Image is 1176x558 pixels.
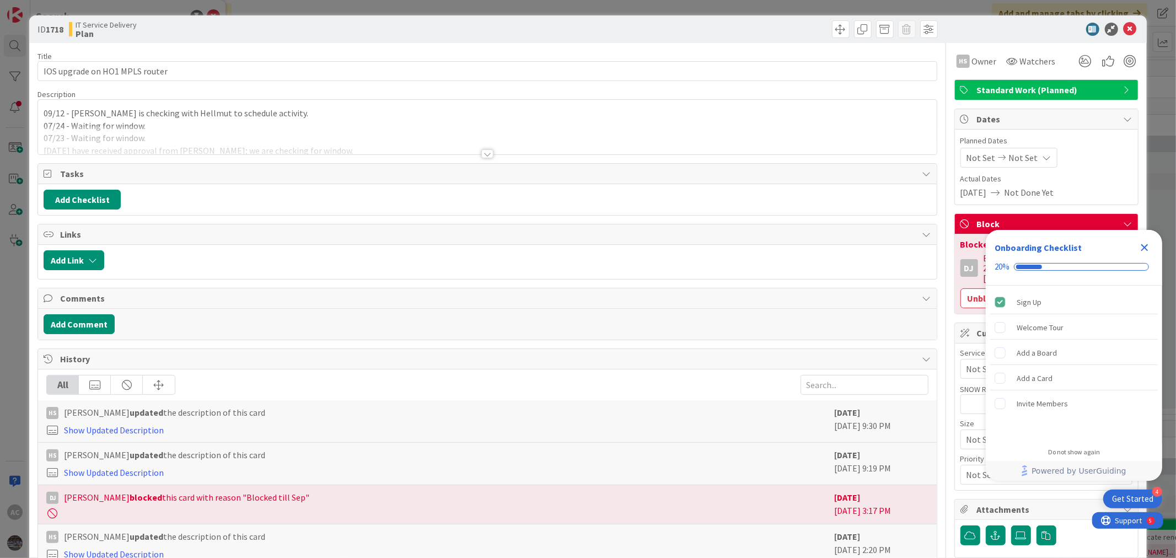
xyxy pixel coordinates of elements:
span: Not Set [966,432,1108,447]
button: Add Checklist [44,190,121,210]
span: Owner [972,55,997,68]
div: HS [957,55,970,68]
span: Block [977,217,1118,230]
b: [DATE] [835,492,861,503]
p: 09/12 - [PERSON_NAME] is checking with Hellmut to schedule activity. [44,107,931,120]
div: All [47,375,79,394]
span: Comments [60,292,916,305]
span: ID [37,23,63,36]
div: Service Tower [960,349,1132,357]
span: Description [37,89,76,99]
div: [DATE] 3:17 PM [835,491,928,518]
div: DJ [46,492,58,504]
div: Add a Card is incomplete. [990,366,1158,390]
div: Add a Card [1017,372,1053,385]
span: Not Set [966,362,1113,375]
b: 1718 [46,24,63,35]
div: Add a Board [1017,346,1057,360]
a: Powered by UserGuiding [991,461,1157,481]
span: Not Done Yet [1005,186,1054,199]
span: Not Set [966,151,996,164]
span: Powered by UserGuiding [1032,464,1126,477]
b: updated [130,407,163,418]
div: Priority [960,455,1132,463]
div: Sign Up is complete. [990,290,1158,314]
span: Not Set [966,467,1108,482]
div: Sign Up [1017,296,1041,309]
div: Checklist items [986,286,1162,441]
a: Show Updated Description [64,425,164,436]
button: Unblock [960,288,1008,308]
div: Welcome Tour is incomplete. [990,315,1158,340]
div: Do not show again [1048,448,1100,457]
b: [DATE] [835,449,861,460]
span: Support [23,2,50,15]
span: Planned Dates [960,135,1132,147]
span: Attachments [977,503,1118,516]
div: Size [960,420,1132,427]
p: 07/24 - Waiting for window. [44,120,931,132]
div: Footer [986,461,1162,481]
div: HS [46,531,58,543]
input: Search... [801,375,928,395]
div: Invite Members [1017,397,1068,410]
span: [PERSON_NAME] the description of this card [64,448,265,462]
b: updated [130,449,163,460]
div: Checklist progress: 20% [995,262,1153,272]
b: blocked [130,492,162,503]
span: Links [60,228,916,241]
b: [DATE] [835,531,861,542]
span: Tasks [60,167,916,180]
b: updated [130,531,163,542]
span: [DATE] [960,186,987,199]
span: [PERSON_NAME] the description of this card [64,406,265,419]
span: IT Service Delivery [76,20,137,29]
span: [PERSON_NAME] this card with reason "Blocked till Sep" [64,491,309,504]
span: Standard Work (Planned) [977,83,1118,96]
b: [DATE] [835,407,861,418]
span: Not Set [1009,151,1038,164]
b: Plan [76,29,137,38]
div: Get Started [1112,493,1153,505]
button: Add Comment [44,314,115,334]
div: Welcome Tour [1017,321,1064,334]
div: Close Checklist [1136,239,1153,256]
span: [PERSON_NAME] the description of this card [64,530,265,543]
label: Title [37,51,52,61]
div: 20% [995,262,1009,272]
span: History [60,352,916,366]
div: DJ [960,259,978,277]
div: 5 [57,4,60,13]
a: Show Updated Description [64,467,164,478]
div: HS [46,407,58,419]
div: Open Get Started checklist, remaining modules: 4 [1103,490,1162,508]
div: [DATE] 9:30 PM [835,406,928,437]
span: Dates [977,112,1118,126]
div: Blocked till Sep [960,240,1132,249]
div: Blocked by [PERSON_NAME] for 53d 23h 18m [DATE] 3:17 PM [984,253,1132,283]
div: Checklist Container [986,230,1162,481]
input: type card name here... [37,61,937,81]
div: Add a Board is incomplete. [990,341,1158,365]
div: [DATE] 9:19 PM [835,448,928,479]
label: SNOW Reference Number [960,384,1045,394]
button: Add Link [44,250,104,270]
span: Watchers [1020,55,1056,68]
div: Onboarding Checklist [995,241,1082,254]
span: Actual Dates [960,173,1132,185]
div: 4 [1152,487,1162,497]
div: HS [46,449,58,462]
span: Custom Fields [977,326,1118,340]
div: Invite Members is incomplete. [990,391,1158,416]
